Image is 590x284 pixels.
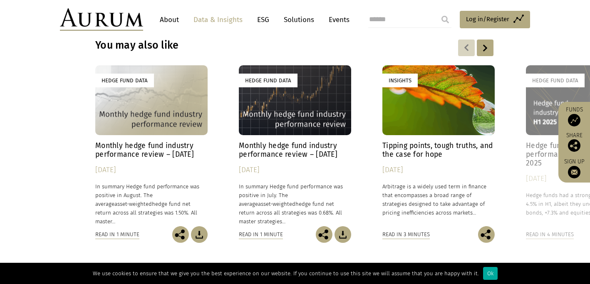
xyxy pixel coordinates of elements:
[382,182,495,217] p: Arbitrage is a widely used term in finance that encompasses a broad range of strategies designed ...
[460,11,530,28] a: Log in/Register
[239,65,351,226] a: Hedge Fund Data Monthly hedge fund industry performance review – [DATE] [DATE] In summary Hedge f...
[526,74,585,87] div: Hedge Fund Data
[258,201,295,207] span: asset-weighted
[191,226,208,243] img: Download Article
[382,230,430,239] div: Read in 3 minutes
[568,166,580,178] img: Sign up to our newsletter
[114,201,152,207] span: asset-weighted
[239,141,351,159] h4: Monthly hedge fund industry performance review – [DATE]
[568,139,580,152] img: Share this post
[563,158,586,178] a: Sign up
[478,226,495,243] img: Share this post
[239,164,351,176] div: [DATE]
[382,65,495,226] a: Insights Tipping points, tough truths, and the case for hope [DATE] Arbitrage is a widely used te...
[563,106,586,126] a: Funds
[239,74,297,87] div: Hedge Fund Data
[563,133,586,152] div: Share
[95,39,387,52] h3: You may also like
[382,74,418,87] div: Insights
[239,182,351,226] p: In summary Hedge fund performance was positive in July. The average hedge fund net return across ...
[280,12,318,27] a: Solutions
[95,182,208,226] p: In summary Hedge fund performance was positive in August. The average hedge fund net return acros...
[189,12,247,27] a: Data & Insights
[316,226,332,243] img: Share this post
[60,8,143,31] img: Aurum
[95,230,139,239] div: Read in 1 minute
[156,12,183,27] a: About
[95,65,208,226] a: Hedge Fund Data Monthly hedge fund industry performance review – [DATE] [DATE] In summary Hedge f...
[483,267,498,280] div: Ok
[382,141,495,159] h4: Tipping points, tough truths, and the case for hope
[526,230,574,239] div: Read in 4 minutes
[239,230,283,239] div: Read in 1 minute
[335,226,351,243] img: Download Article
[568,114,580,126] img: Access Funds
[466,14,509,24] span: Log in/Register
[325,12,350,27] a: Events
[437,11,454,28] input: Submit
[95,74,154,87] div: Hedge Fund Data
[95,141,208,159] h4: Monthly hedge fund industry performance review – [DATE]
[95,164,208,176] div: [DATE]
[382,164,495,176] div: [DATE]
[172,226,189,243] img: Share this post
[253,12,273,27] a: ESG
